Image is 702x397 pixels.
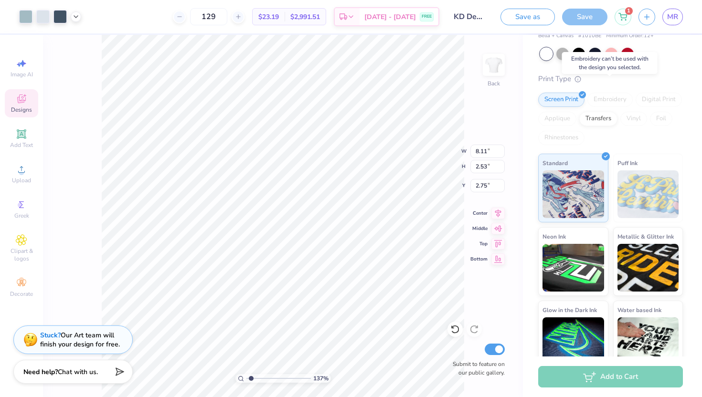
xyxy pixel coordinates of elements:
[5,247,38,262] span: Clipart & logos
[617,231,674,241] span: Metallic & Glitter Ink
[617,305,661,315] span: Water based Ink
[617,170,679,218] img: Puff Ink
[40,331,61,340] strong: Stuck?
[542,170,604,218] img: Standard
[667,11,678,22] span: MR
[587,93,633,107] div: Embroidery
[14,212,29,219] span: Greek
[11,106,32,114] span: Designs
[538,32,574,40] span: Bella + Canvas
[470,256,488,262] span: Bottom
[538,112,576,126] div: Applique
[190,8,227,25] input: – –
[636,93,682,107] div: Digital Print
[40,331,120,349] div: Our Art team will finish your design for free.
[662,9,683,25] a: MR
[447,7,493,26] input: Untitled Design
[617,244,679,292] img: Metallic & Glitter Ink
[10,290,33,298] span: Decorate
[542,305,597,315] span: Glow in the Dark Ink
[484,55,503,74] img: Back
[620,112,647,126] div: Vinyl
[364,12,416,22] span: [DATE] - [DATE]
[562,52,658,74] div: Embroidery can’t be used with the design you selected.
[542,317,604,365] img: Glow in the Dark Ink
[579,112,617,126] div: Transfers
[488,79,500,88] div: Back
[617,158,638,168] span: Puff Ink
[542,244,604,292] img: Neon Ink
[313,374,329,383] span: 137 %
[470,225,488,232] span: Middle
[470,210,488,217] span: Center
[578,32,601,40] span: # 1010BE
[625,7,633,15] span: 1
[538,131,585,145] div: Rhinestones
[542,158,568,168] span: Standard
[542,231,566,241] span: Neon Ink
[617,317,679,365] img: Water based Ink
[650,112,672,126] div: Foil
[470,240,488,247] span: Top
[538,93,585,107] div: Screen Print
[58,367,98,376] span: Chat with us.
[11,71,33,78] span: Image AI
[290,12,320,22] span: $2,991.51
[10,141,33,149] span: Add Text
[23,367,58,376] strong: Need help?
[500,9,555,25] button: Save as
[12,177,31,184] span: Upload
[538,73,683,84] div: Print Type
[447,360,505,377] label: Submit to feature on our public gallery.
[422,13,432,20] span: FREE
[258,12,279,22] span: $23.19
[606,32,654,40] span: Minimum Order: 12 +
